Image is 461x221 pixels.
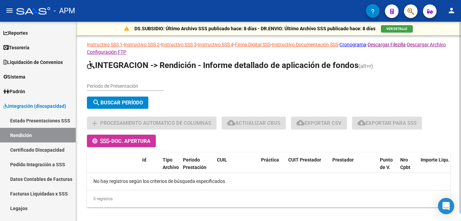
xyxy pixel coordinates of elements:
[227,119,235,127] mat-icon: cloud_download
[87,42,123,47] a: Instructivo SSS 1
[352,117,422,129] button: Exportar para SSS
[357,120,417,126] span: Exportar para SSS
[3,58,63,66] span: Liquidación de Convenios
[358,63,373,69] span: (alt+r)
[332,157,354,163] span: Prestador
[398,153,418,183] datatable-header-cell: Nro Cpbt
[87,117,217,129] button: Procesamiento automatico de columnas
[235,42,271,47] a: Firma Digital SSS
[87,135,156,147] button: -Doc. Apertura
[87,190,450,207] div: 0 registros
[296,119,305,127] mat-icon: cloud_download
[418,153,455,183] datatable-header-cell: Importe Liqu.
[3,102,66,110] span: Integración (discapacidad)
[3,29,28,37] span: Reportes
[421,157,449,163] span: Importe Liqu.
[161,42,197,47] a: Instructivo SSS 3
[400,157,410,170] span: Nro Cpbt
[124,42,160,47] a: Instructivo SSS 2
[222,117,286,129] button: Actualizar CBUs
[140,153,160,183] datatable-header-cell: id
[134,25,375,32] p: DS.SUBSIDIO: Último Archivo SSS publicado hace: 8 días - DR.ENVIO: Último Archivo SSS publicado h...
[100,120,211,126] span: Procesamiento automatico de columnas
[87,61,358,70] span: INTEGRACION -> Rendición - Informe detallado de aplicación de fondos
[91,119,99,128] mat-icon: add
[3,73,25,81] span: Sistema
[92,138,111,144] span: -
[296,120,342,126] span: Exportar CSV
[438,198,454,214] div: Open Intercom Messenger
[54,3,75,18] span: - APM
[288,157,321,163] span: CUIT Prestador
[377,153,398,183] datatable-header-cell: Punto de V.
[368,42,406,47] a: Descargar Filezilla
[291,117,347,129] button: Exportar CSV
[87,41,450,56] p: - - - - - - - -
[285,153,330,183] datatable-header-cell: CUIT Prestador
[160,153,180,183] datatable-header-cell: Tipo Archivo
[3,88,25,95] span: Padrón
[180,153,214,183] datatable-header-cell: Periodo Prestación
[5,6,14,15] mat-icon: menu
[261,157,279,163] span: Práctica
[380,157,393,170] span: Punto de V.
[142,157,146,163] span: id
[217,157,227,163] span: CUIL
[3,44,30,51] span: Tesorería
[87,173,450,190] div: No hay registros según los criterios de búsqueda especificados
[111,138,150,144] span: Doc. Apertura
[227,120,280,126] span: Actualizar CBUs
[330,153,377,183] datatable-header-cell: Prestador
[214,153,258,183] datatable-header-cell: CUIL
[339,42,366,47] a: Cronograma
[381,25,413,33] button: VER DETALLE
[183,157,206,170] span: Periodo Prestación
[163,157,179,170] span: Tipo Archivo
[386,27,407,31] span: VER DETALLE
[92,100,143,106] span: Buscar Período
[92,99,100,107] mat-icon: search
[357,119,366,127] mat-icon: cloud_download
[198,42,234,47] a: Instructivo SSS 4
[447,6,456,15] mat-icon: person
[87,97,148,109] button: Buscar Período
[272,42,338,47] a: Instructivo Documentación SSS
[258,153,285,183] datatable-header-cell: Práctica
